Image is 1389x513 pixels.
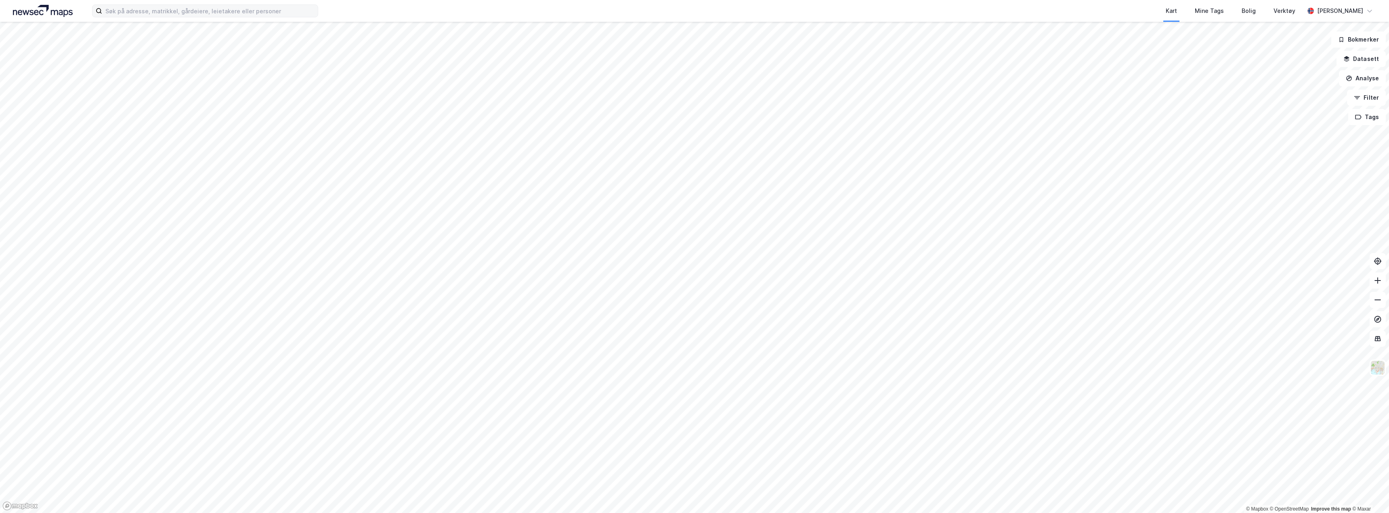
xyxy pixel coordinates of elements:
[1270,506,1309,512] a: OpenStreetMap
[1339,70,1386,86] button: Analyse
[1349,474,1389,513] iframe: Chat Widget
[1311,506,1351,512] a: Improve this map
[102,5,318,17] input: Søk på adresse, matrikkel, gårdeiere, leietakere eller personer
[1166,6,1177,16] div: Kart
[1195,6,1224,16] div: Mine Tags
[1274,6,1295,16] div: Verktøy
[1242,6,1256,16] div: Bolig
[1337,51,1386,67] button: Datasett
[1370,360,1385,375] img: Z
[2,501,38,511] a: Mapbox homepage
[1347,90,1386,106] button: Filter
[1348,109,1386,125] button: Tags
[1349,474,1389,513] div: Kontrollprogram for chat
[1331,31,1386,48] button: Bokmerker
[1246,506,1268,512] a: Mapbox
[1317,6,1363,16] div: [PERSON_NAME]
[13,5,73,17] img: logo.a4113a55bc3d86da70a041830d287a7e.svg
